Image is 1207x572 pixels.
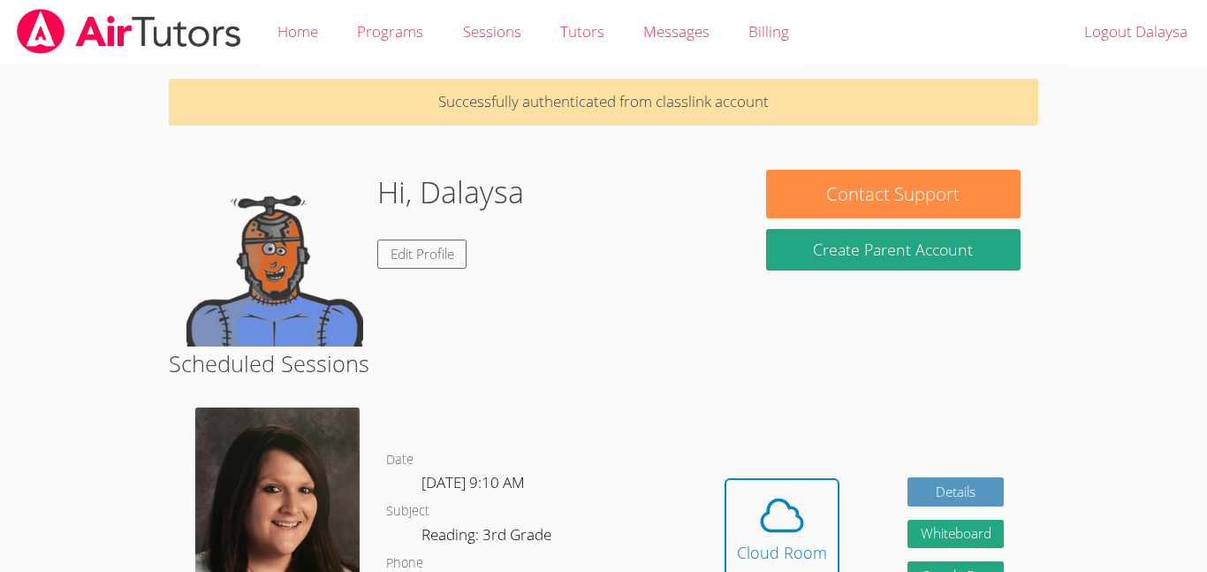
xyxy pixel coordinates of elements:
button: Contact Support [766,170,1021,218]
a: Details [907,477,1005,507]
img: airtutors_banner-c4298cdbf04f3fff15de1276eac7730deb9818008684d7c2e4769d2f7ddbe033.png [15,9,243,54]
h1: Hi, Dalaysa [377,170,524,215]
span: Messages [643,21,710,42]
dt: Date [386,449,414,471]
button: Whiteboard [907,520,1005,549]
div: Cloud Room [737,540,827,565]
a: Edit Profile [377,240,467,269]
h2: Scheduled Sessions [169,347,1038,380]
img: default.png [186,170,363,347]
button: Create Parent Account [766,229,1021,271]
dd: Reading: 3rd Grade [421,522,555,553]
p: Successfully authenticated from classlink account [169,79,1038,126]
dt: Subject [386,500,429,522]
span: [DATE] 9:10 AM [421,472,525,492]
